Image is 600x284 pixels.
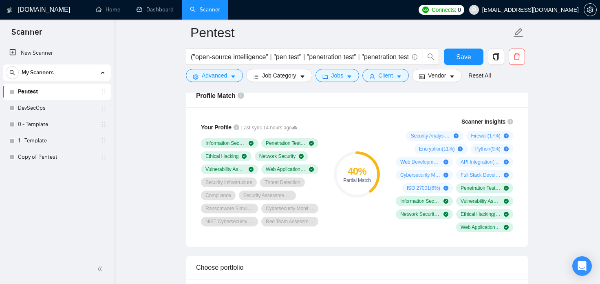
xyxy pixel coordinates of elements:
span: plus-circle [458,146,463,151]
a: Pentest [18,84,95,100]
span: plus-circle [443,160,448,164]
a: 1 - Template [18,133,95,149]
button: barsJob Categorycaret-down [246,69,312,82]
span: search [6,70,18,75]
button: idcardVendorcaret-down [412,69,462,82]
span: Vendor [428,71,446,80]
span: My Scanners [22,64,54,81]
span: Security Analysis ( 20 %) [410,133,450,139]
span: Information Security [205,140,245,146]
button: search [6,66,19,79]
span: Your Profile [201,124,232,131]
span: Ransomware Simulation Assessment [205,205,254,212]
span: Jobs [331,71,344,80]
span: 0 [458,5,461,14]
span: Encryption ( 11 %) [419,146,455,152]
span: Last sync 14 hours ago [241,124,298,132]
span: user [369,73,375,80]
button: userClientcaret-down [362,69,409,82]
span: caret-down [230,73,236,80]
span: Vulnerability Assessment ( 54 %) [461,198,501,204]
a: searchScanner [190,6,220,13]
a: 0 - Template [18,116,95,133]
span: check-circle [299,154,304,159]
span: user [471,7,477,13]
span: check-circle [443,199,448,204]
span: check-circle [504,212,509,217]
span: Cybersecurity Management ( 6 %) [400,172,440,178]
span: holder [100,89,107,95]
span: holder [100,138,107,144]
span: holder [100,121,107,128]
span: setting [584,7,596,13]
span: plus-circle [504,160,509,164]
a: homeHome [96,6,120,13]
button: settingAdvancedcaret-down [186,69,243,82]
span: caret-down [300,73,305,80]
span: Red Team Assessment [266,218,314,225]
button: search [423,49,439,65]
span: info-circle [412,54,417,60]
li: New Scanner [3,45,111,61]
span: Penetration Testing ( 66 %) [461,185,501,191]
span: Save [456,52,471,62]
button: delete [509,49,525,65]
span: check-circle [249,167,254,172]
span: check-circle [504,225,509,230]
span: Security Assessment & Testing [243,192,291,199]
span: info-circle [238,92,244,99]
span: delete [509,53,525,60]
span: double-left [97,265,105,273]
span: search [423,53,439,60]
button: copy [488,49,504,65]
span: Firewall ( 17 %) [471,133,500,139]
span: Network Security [259,153,296,160]
span: Full Stack Development ( 6 %) [461,172,501,178]
span: Penetration Testing [266,140,306,146]
span: check-circle [443,212,448,217]
span: holder [100,154,107,160]
span: Advanced [202,71,227,80]
input: Search Freelance Jobs... [191,52,408,62]
span: edit [513,27,524,38]
span: Python ( 9 %) [475,146,501,152]
div: Open Intercom Messenger [572,256,592,276]
span: check-circle [309,141,314,146]
span: plus-circle [454,133,459,138]
span: check-circle [504,186,509,191]
img: logo [7,4,13,17]
span: caret-down [346,73,352,80]
span: NIST Cybersecurity Framework [205,218,254,225]
span: plus-circle [443,173,448,177]
span: Connects: [432,5,456,14]
span: ISO 27001 ( 6 %) [407,185,440,191]
span: check-circle [309,167,314,172]
span: caret-down [449,73,455,80]
span: Cybersecurity Monitoring [266,205,314,212]
a: dashboardDashboard [137,6,174,13]
a: setting [584,7,597,13]
img: upwork-logo.png [422,7,429,13]
li: My Scanners [3,64,111,165]
span: setting [193,73,199,80]
div: Partial Match [334,178,380,183]
span: plus-circle [443,186,448,191]
span: Scanner Insights [461,119,505,124]
span: Information Security ( 60 %) [400,198,440,204]
a: Copy of Pentest [18,149,95,165]
span: check-circle [242,154,247,159]
span: info-circle [507,119,513,124]
span: plus-circle [504,146,509,151]
span: Network Security ( 31 %) [400,211,440,217]
span: caret-down [396,73,402,80]
span: check-circle [504,199,509,204]
span: Threat Detection [265,179,300,186]
span: Web Application Security [266,166,306,173]
span: Ethical Hacking [205,153,238,160]
button: setting [584,3,597,16]
span: copy [488,53,504,60]
span: Job Category [262,71,296,80]
span: Client [378,71,393,80]
span: API Integration ( 6 %) [461,159,501,165]
span: Web Application Security ( 11 %) [461,224,501,231]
